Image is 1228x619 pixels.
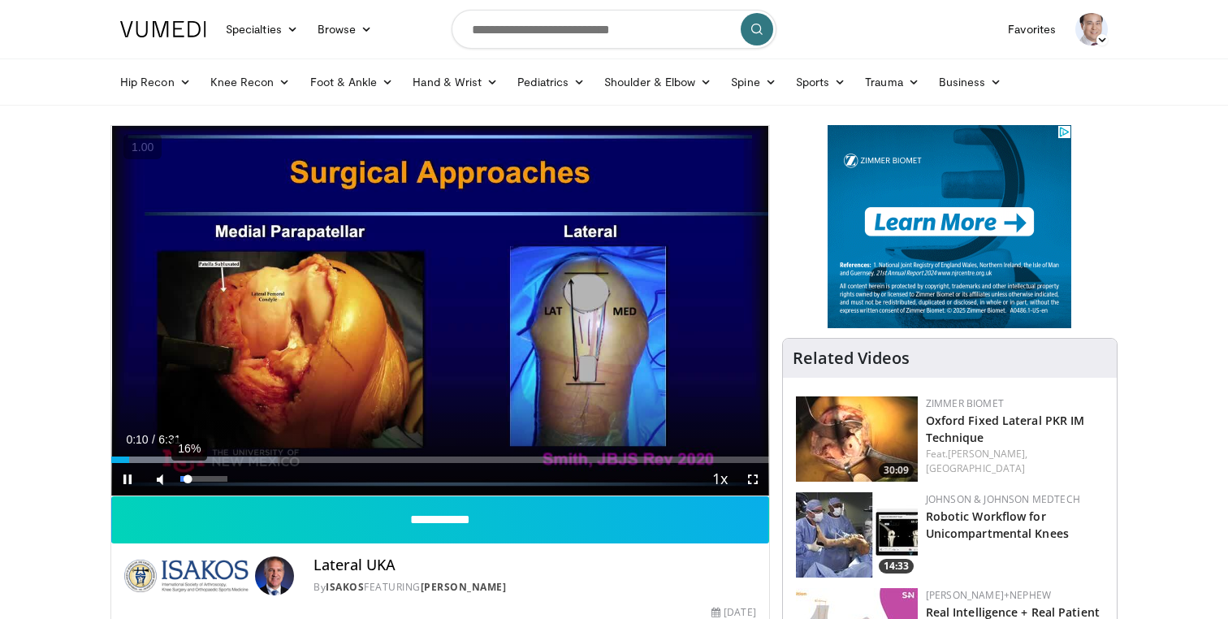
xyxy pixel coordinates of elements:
[452,10,776,49] input: Search topics, interventions
[879,463,914,478] span: 30:09
[796,492,918,578] a: 14:33
[124,556,249,595] img: ISAKOS
[879,559,914,574] span: 14:33
[786,66,856,98] a: Sports
[796,492,918,578] img: c6830cff-7f4a-4323-a779-485c40836a20.150x105_q85_crop-smart_upscale.jpg
[1075,13,1108,45] img: Avatar
[326,580,364,594] a: ISAKOS
[313,580,755,595] div: By FEATURING
[926,413,1085,445] a: Oxford Fixed Lateral PKR IM Technique
[201,66,301,98] a: Knee Recon
[508,66,595,98] a: Pediatrics
[796,396,918,482] a: 30:09
[855,66,929,98] a: Trauma
[144,463,176,496] button: Mute
[929,66,1012,98] a: Business
[308,13,383,45] a: Browse
[926,588,1051,602] a: [PERSON_NAME]+Nephew
[737,463,769,496] button: Fullscreen
[126,433,148,446] span: 0:10
[926,492,1080,506] a: Johnson & Johnson MedTech
[704,463,737,496] button: Playback Rate
[152,433,155,446] span: /
[313,556,755,574] h4: Lateral UKA
[403,66,508,98] a: Hand & Wrist
[721,66,785,98] a: Spine
[301,66,404,98] a: Foot & Ankle
[926,447,1028,475] a: [PERSON_NAME], [GEOGRAPHIC_DATA]
[111,463,144,496] button: Pause
[255,556,294,595] img: Avatar
[158,433,180,446] span: 6:31
[111,126,769,496] video-js: Video Player
[926,447,1104,476] div: Feat.
[111,457,769,463] div: Progress Bar
[595,66,721,98] a: Shoulder & Elbow
[796,396,918,482] img: 1139bc86-10bf-4018-b609-ddc03866ed6b.150x105_q85_crop-smart_upscale.jpg
[793,348,910,368] h4: Related Videos
[120,21,206,37] img: VuMedi Logo
[216,13,308,45] a: Specialties
[926,396,1004,410] a: Zimmer Biomet
[926,509,1069,541] a: Robotic Workflow for Unicompartmental Knees
[828,125,1071,328] iframe: Advertisement
[998,13,1066,45] a: Favorites
[421,580,507,594] a: [PERSON_NAME]
[110,66,201,98] a: Hip Recon
[180,476,227,482] div: Volume Level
